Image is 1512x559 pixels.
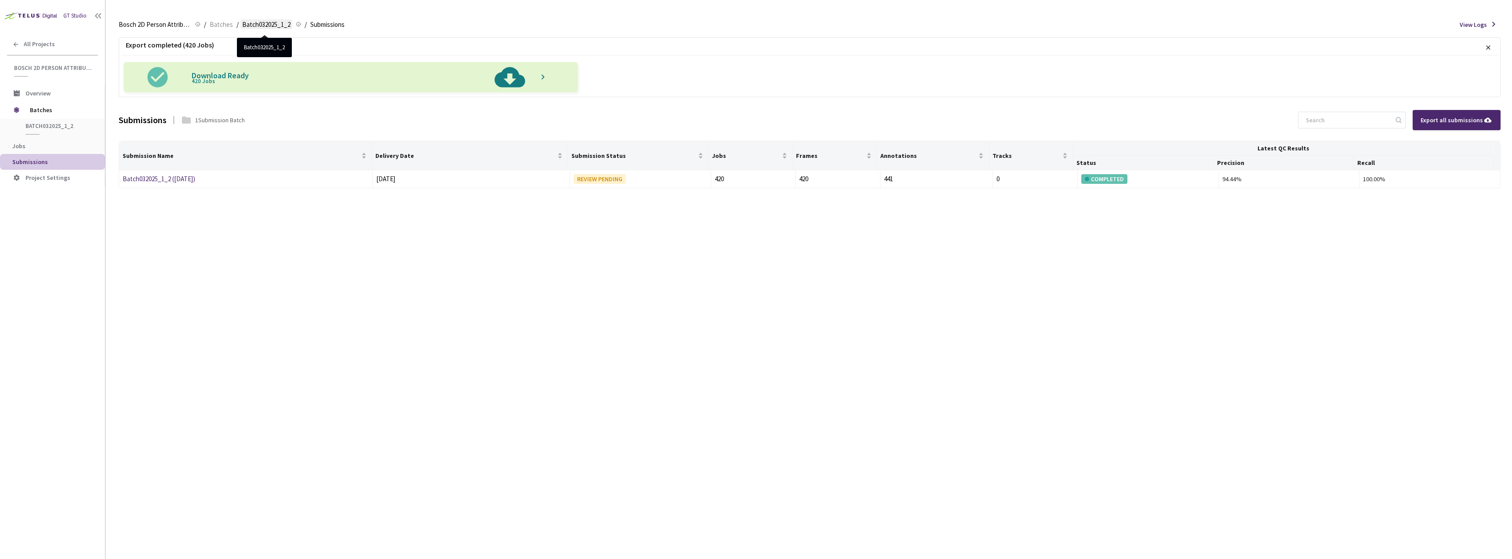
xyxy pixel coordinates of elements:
[119,141,372,170] th: Submission Name
[123,152,360,159] span: Submission Name
[25,89,51,97] span: Overview
[571,152,696,159] span: Submission Status
[123,175,195,183] a: Batch032025_1_2 ([DATE])
[63,12,87,20] div: GT Studio
[992,152,1061,159] span: Tracks
[119,19,190,30] span: Bosch 2D Person Attributes
[372,141,568,170] th: Delivery Date
[1363,174,1497,184] div: 100.00%
[709,141,793,170] th: Jobs
[12,142,25,150] span: Jobs
[25,174,70,182] span: Project Settings
[376,174,566,184] div: [DATE]
[25,122,91,130] span: Batch032025_1_2
[119,114,167,127] div: Submissions
[14,64,93,72] span: Bosch 2D Person Attributes
[375,152,556,159] span: Delivery Date
[574,174,626,184] div: REVIEW PENDING
[121,40,214,50] p: Export completed (420 Jobs)
[242,19,291,30] span: Batch032025_1_2
[208,19,235,29] a: Batches
[192,70,487,85] p: Download Ready
[989,141,1073,170] th: Tracks
[1460,20,1487,29] span: View Logs
[12,158,48,166] span: Submissions
[305,19,307,30] li: /
[1222,174,1356,184] div: 94.44%
[1421,115,1493,125] div: Export all submissions
[487,62,532,92] img: Pgo8IURPQ1RZUEUgc3ZnIFBVQkxJQyAiLS8vVzNDLy9EVEQgU1ZHIDEuMS8vRU4iICJodHRwOi8vd3d3LnczLm9yZy9HcmFwa...
[1214,156,1354,170] th: Precision
[796,152,865,159] span: Frames
[204,19,206,30] li: /
[192,77,215,97] span: 420 Jobs
[712,152,781,159] span: Jobs
[884,174,989,184] div: 441
[1301,112,1394,128] input: Search
[880,152,977,159] span: Annotations
[1073,141,1494,156] th: Latest QC Results
[996,174,1073,184] div: 0
[1354,156,1494,170] th: Recall
[1073,156,1213,170] th: Status
[715,174,792,184] div: 420
[24,40,55,48] span: All Projects
[195,116,245,124] div: 1 Submission Batch
[30,101,90,119] span: Batches
[568,141,708,170] th: Submission Status
[799,174,876,184] div: 420
[877,141,989,170] th: Annotations
[210,19,233,30] span: Batches
[792,141,877,170] th: Frames
[310,19,345,30] span: Submissions
[236,19,239,30] li: /
[1081,174,1127,184] div: COMPLETED
[1486,40,1491,55] p: ×
[124,62,192,92] img: svg+xml;base64,PHN2ZyB3aWR0aD0iMjQiIGhlaWdodD0iMjQiIHZpZXdCb3g9IjAgMCAyNCAyNCIgZmlsbD0ibm9uZSIgeG...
